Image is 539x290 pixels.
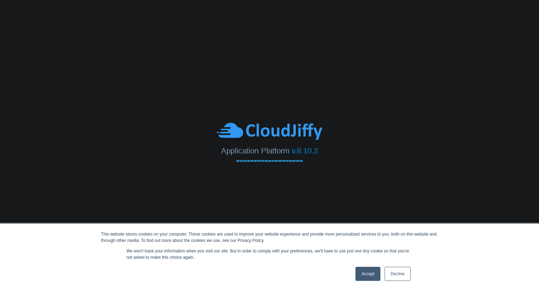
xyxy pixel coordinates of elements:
span: Application Platform [221,146,289,155]
a: Accept [355,267,380,281]
span: v.8.10.2 [292,146,318,155]
p: We won't track your information when you visit our site. But in order to comply with your prefere... [126,248,413,261]
div: This website stores cookies on your computer. These cookies are used to improve your website expe... [101,231,438,244]
a: Decline [385,267,411,281]
img: CloudJiffy-Blue.svg [217,122,322,141]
